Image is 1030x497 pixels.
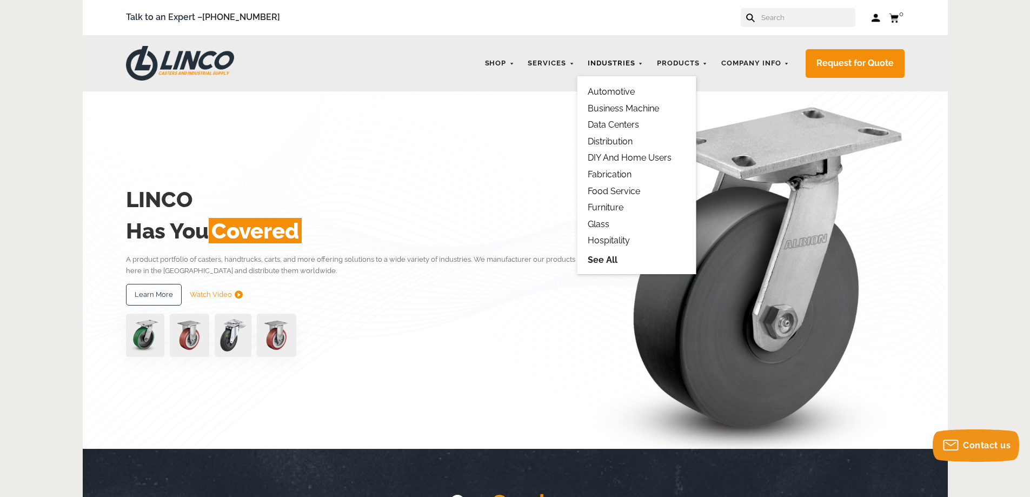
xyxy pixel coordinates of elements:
img: LINCO CASTERS & INDUSTRIAL SUPPLY [126,46,234,81]
input: Search [760,8,855,27]
span: Covered [209,218,302,243]
h2: Has You [126,215,592,247]
img: pn3orx8a-94725-1-1-.png [126,314,164,357]
a: Food Service [588,186,640,196]
a: Watch Video [190,284,243,306]
img: capture-59611-removebg-preview-1.png [257,314,296,357]
a: Log in [872,12,881,23]
img: capture-59611-removebg-preview-1.png [170,314,209,357]
a: Hospitality [588,235,630,246]
a: Learn More [126,284,182,306]
a: [PHONE_NUMBER] [202,12,280,22]
img: subtract.png [235,290,243,299]
a: Shop [480,53,520,74]
a: Request for Quote [806,49,905,78]
a: Services [522,53,580,74]
a: Industries [582,53,649,74]
a: Distribution [588,136,633,147]
span: Contact us [963,440,1011,450]
a: Automotive [588,87,635,97]
a: Company Info [716,53,795,74]
a: Furniture [588,202,623,213]
a: Glass [588,219,609,229]
img: lvwpp200rst849959jpg-30522-removebg-preview-1.png [215,314,251,357]
a: See All [588,254,685,266]
a: Fabrication [588,169,632,180]
a: Products [652,53,713,74]
img: linco_caster [594,91,905,449]
h2: LINCO [126,184,592,215]
p: A product portfolio of casters, handtrucks, carts, and more offering solutions to a wide variety ... [126,254,592,277]
a: 0 [889,11,905,24]
a: Data Centers [588,120,639,130]
span: Talk to an Expert – [126,10,280,25]
a: DIY and Home Users [588,153,672,163]
span: 0 [899,10,903,18]
a: Business Machine [588,103,659,114]
button: Contact us [933,429,1019,462]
